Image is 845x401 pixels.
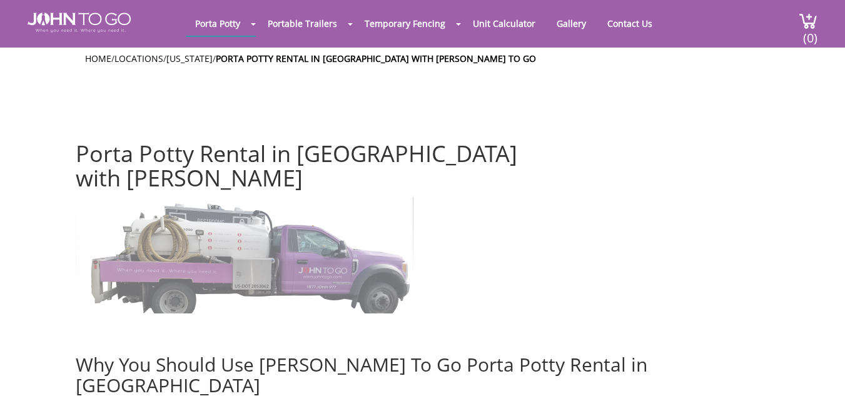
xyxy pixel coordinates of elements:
a: Locations [114,53,163,64]
h2: Why You Should Use [PERSON_NAME] To Go Porta Potty Rental in [GEOGRAPHIC_DATA] [76,326,789,395]
a: Porta Potty [186,11,250,36]
a: Gallery [547,11,595,36]
a: Portable Trailers [258,11,347,36]
a: Contact Us [598,11,662,36]
a: Unit Calculator [463,11,545,36]
a: [US_STATE] [166,53,213,64]
span: (0) [802,19,817,46]
img: JOHN to go [28,13,131,33]
h1: Porta Potty Rental in [GEOGRAPHIC_DATA] with [PERSON_NAME] [76,108,789,191]
img: cart a [799,13,817,29]
img: Truck [76,197,413,313]
button: Live Chat [795,351,845,401]
a: Porta Potty Rental in [GEOGRAPHIC_DATA] with [PERSON_NAME] To Go [216,53,536,64]
a: Home [85,53,111,64]
ul: / / / [85,53,798,65]
a: Temporary Fencing [355,11,455,36]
